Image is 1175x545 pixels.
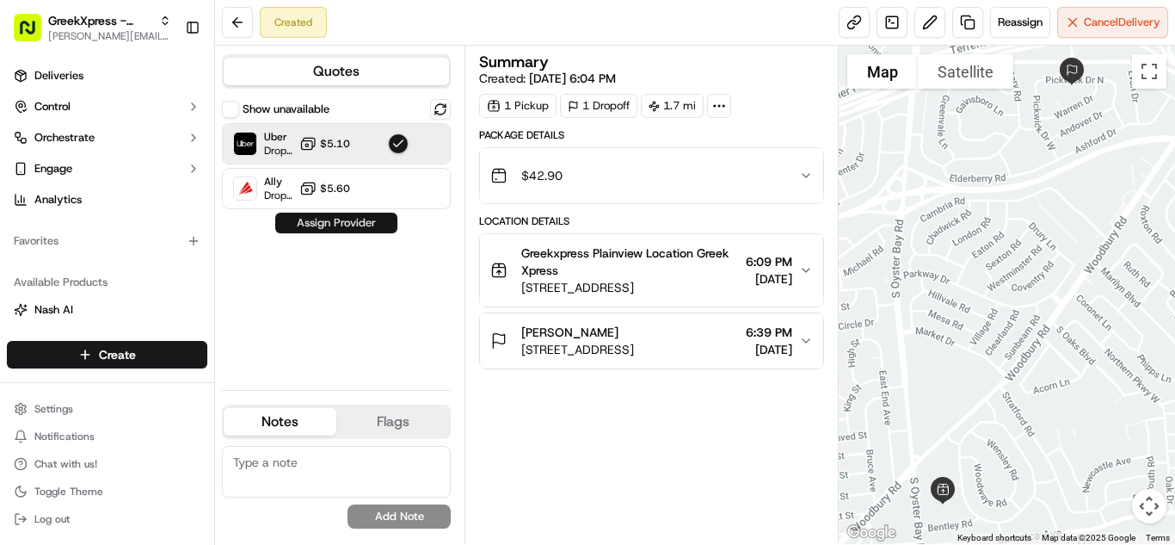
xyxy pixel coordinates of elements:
[843,522,900,544] a: Open this area in Google Maps (opens a new window)
[746,253,792,270] span: 6:09 PM
[264,175,292,189] span: Ally
[17,17,52,52] img: Nash
[34,268,48,282] img: 1736555255976-a54dd68f-1ca7-489b-9aae-adbdc363a1c4
[7,7,178,48] button: GreekXpress - Plainview[PERSON_NAME][EMAIL_ADDRESS][DOMAIN_NAME]
[231,313,237,327] span: •
[521,167,563,184] span: $42.90
[17,69,313,96] p: Welcome 👋
[480,313,823,368] button: [PERSON_NAME][STREET_ADDRESS]6:39 PM[DATE]
[746,270,792,288] span: [DATE]
[1146,533,1170,542] a: Terms (opens in new tab)
[479,128,824,142] div: Package Details
[320,182,350,195] span: $5.60
[7,269,207,296] div: Available Products
[34,385,132,402] span: Knowledge Base
[17,164,48,195] img: 1736555255976-a54dd68f-1ca7-489b-9aae-adbdc363a1c4
[1132,54,1166,89] button: Toggle fullscreen view
[264,130,292,144] span: Uber
[560,94,637,118] div: 1 Dropoff
[521,324,618,341] span: [PERSON_NAME]
[847,54,918,89] button: Show street map
[641,94,704,118] div: 1.7 mi
[34,485,103,499] span: Toggle Theme
[152,267,188,281] span: [DATE]
[746,341,792,358] span: [DATE]
[234,133,256,155] img: Uber
[34,68,83,84] span: Deliveries
[479,94,557,118] div: 1 Pickup
[34,130,95,146] span: Orchestrate
[275,213,397,233] button: Assign Provider
[34,161,72,177] span: Engage
[243,102,329,117] label: Show unavailable
[145,387,159,400] div: 💻
[17,251,45,278] img: Liam S.
[10,378,138,409] a: 📗Knowledge Base
[1132,489,1166,523] button: Map camera controls
[53,313,228,327] span: [PERSON_NAME] [PERSON_NAME]
[998,15,1043,30] span: Reassign
[320,137,350,151] span: $5.10
[77,182,237,195] div: We're available if you need us!
[479,214,824,228] div: Location Details
[843,522,900,544] img: Google
[14,302,200,318] a: Nash AI
[48,29,171,43] button: [PERSON_NAME][EMAIL_ADDRESS][DOMAIN_NAME]
[990,7,1050,38] button: Reassign
[746,324,792,341] span: 6:39 PM
[918,54,1013,89] button: Show satellite imagery
[264,144,292,158] span: Dropoff ETA 18 minutes
[529,71,616,86] span: [DATE] 6:04 PM
[138,378,283,409] a: 💻API Documentation
[53,267,139,281] span: [PERSON_NAME]
[34,512,70,526] span: Log out
[264,189,292,202] span: Dropoff ETA 7 hours
[480,234,823,307] button: Greekxpress Plainview Location Greek Xpress[STREET_ADDRESS]6:09 PM[DATE]
[479,70,616,87] span: Created:
[7,155,207,183] button: Engage
[121,417,208,430] a: Powered byPylon
[224,58,449,85] button: Quotes
[34,430,95,443] span: Notifications
[7,186,207,214] a: Analytics
[171,418,208,430] span: Pylon
[7,227,207,255] div: Favorites
[1042,533,1135,542] span: Map data ©2025 Google
[17,224,115,238] div: Past conversations
[336,408,449,436] button: Flags
[7,424,207,449] button: Notifications
[34,314,48,328] img: 1736555255976-a54dd68f-1ca7-489b-9aae-adbdc363a1c4
[34,192,82,207] span: Analytics
[45,111,310,129] input: Got a question? Start typing here...
[292,170,313,190] button: Start new chat
[7,397,207,421] button: Settings
[1057,7,1168,38] button: CancelDelivery
[521,279,739,296] span: [STREET_ADDRESS]
[17,387,31,400] div: 📗
[957,532,1031,544] button: Keyboard shortcuts
[99,346,136,363] span: Create
[521,341,634,358] span: [STREET_ADDRESS]
[7,62,207,90] a: Deliveries
[34,99,71,115] span: Control
[143,267,149,281] span: •
[7,93,207,121] button: Control
[521,245,739,279] span: Greekxpress Plainview Location Greek Xpress
[163,385,276,402] span: API Documentation
[224,408,336,436] button: Notes
[241,313,276,327] span: [DATE]
[7,341,207,368] button: Create
[7,507,207,531] button: Log out
[299,135,350,152] button: $5.10
[1084,15,1160,30] span: Cancel Delivery
[479,54,549,70] h3: Summary
[48,12,152,29] button: GreekXpress - Plainview
[17,297,45,325] img: Dianne Alexi Soriano
[7,452,207,476] button: Chat with us!
[7,480,207,504] button: Toggle Theme
[234,177,256,200] img: Ally
[77,164,282,182] div: Start new chat
[7,124,207,152] button: Orchestrate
